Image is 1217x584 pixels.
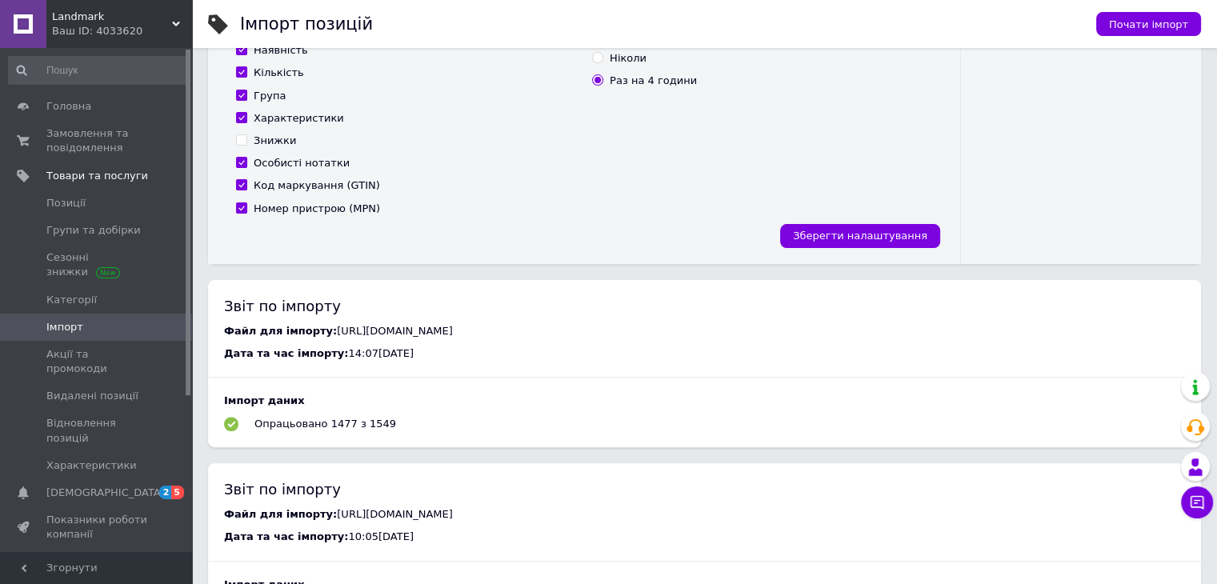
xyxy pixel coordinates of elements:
[46,389,138,403] span: Видалені позиції
[337,325,453,337] span: [URL][DOMAIN_NAME]
[46,347,148,376] span: Акції та промокоди
[224,394,1185,408] div: Імпорт даних
[348,530,413,542] span: 10:05[DATE]
[46,486,165,500] span: [DEMOGRAPHIC_DATA]
[348,347,413,359] span: 14:07[DATE]
[240,14,373,34] h1: Імпорт позицій
[224,325,337,337] span: Файл для імпорту:
[780,224,940,248] button: Зберегти налаштування
[46,126,148,155] span: Замовлення та повідомлення
[46,513,148,542] span: Показники роботи компанії
[46,169,148,183] span: Товари та послуги
[793,230,927,242] span: Зберегти налаштування
[224,508,337,520] span: Файл для імпорту:
[46,223,141,238] span: Групи та добірки
[8,56,189,85] input: Пошук
[1096,12,1201,36] button: Почати імпорт
[224,479,1185,499] div: Звіт по імпорту
[254,134,296,148] div: Знижки
[46,320,83,334] span: Імпорт
[46,196,86,210] span: Позиції
[337,508,453,520] span: [URL][DOMAIN_NAME]
[224,530,348,542] span: Дата та час імпорту:
[46,458,137,473] span: Характеристики
[159,486,172,499] span: 2
[254,66,304,80] div: Кількість
[254,156,350,170] div: Особисті нотатки
[224,296,1185,316] div: Звіт по імпорту
[254,89,286,103] div: Група
[46,250,148,279] span: Сезонні знижки
[254,417,396,431] div: Опрацьовано 1477 з 1549
[254,43,308,58] div: Наявність
[52,10,172,24] span: Landmark
[46,416,148,445] span: Відновлення позицій
[1109,18,1188,30] span: Почати імпорт
[254,202,380,216] div: Номер пристрою (MPN)
[254,111,344,126] div: Характеристики
[610,74,697,88] div: Раз на 4 години
[52,24,192,38] div: Ваш ID: 4033620
[610,51,647,66] div: Ніколи
[46,293,97,307] span: Категорії
[224,347,348,359] span: Дата та час імпорту:
[254,178,380,193] div: Код маркування (GTIN)
[171,486,184,499] span: 5
[46,99,91,114] span: Головна
[1181,486,1213,518] button: Чат з покупцем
